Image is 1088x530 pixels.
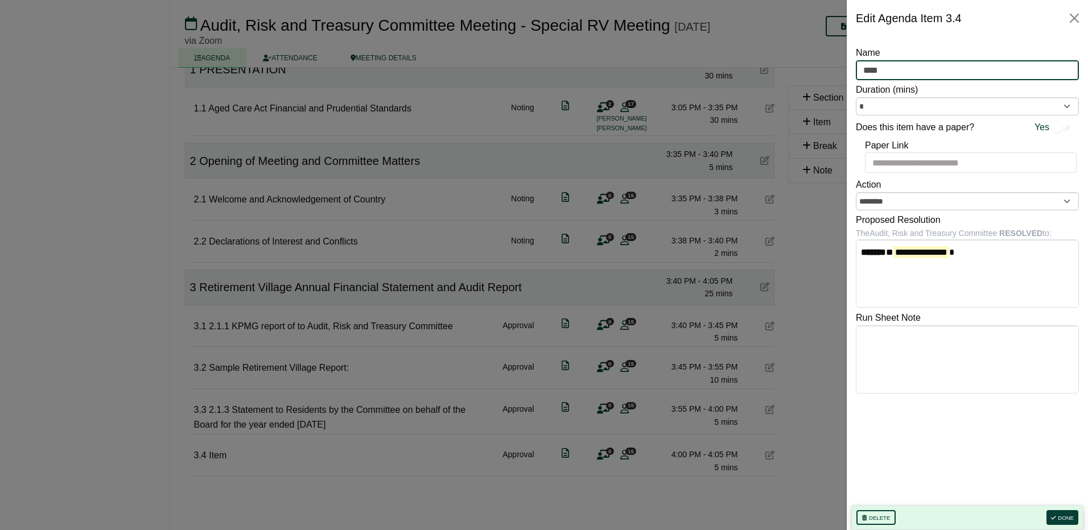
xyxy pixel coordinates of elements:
button: Delete [856,510,896,525]
div: The Audit, Risk and Treasury Committee to: [856,227,1079,239]
label: Does this item have a paper? [856,120,974,135]
span: Yes [1035,120,1049,135]
b: RESOLVED [999,229,1042,238]
div: Edit Agenda Item 3.4 [856,9,962,27]
label: Run Sheet Note [856,310,921,325]
label: Duration (mins) [856,82,918,97]
label: Paper Link [865,138,909,153]
label: Action [856,177,881,192]
button: Close [1065,9,1083,27]
label: Proposed Resolution [856,213,941,227]
button: Done [1046,510,1078,525]
label: Name [856,45,880,60]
